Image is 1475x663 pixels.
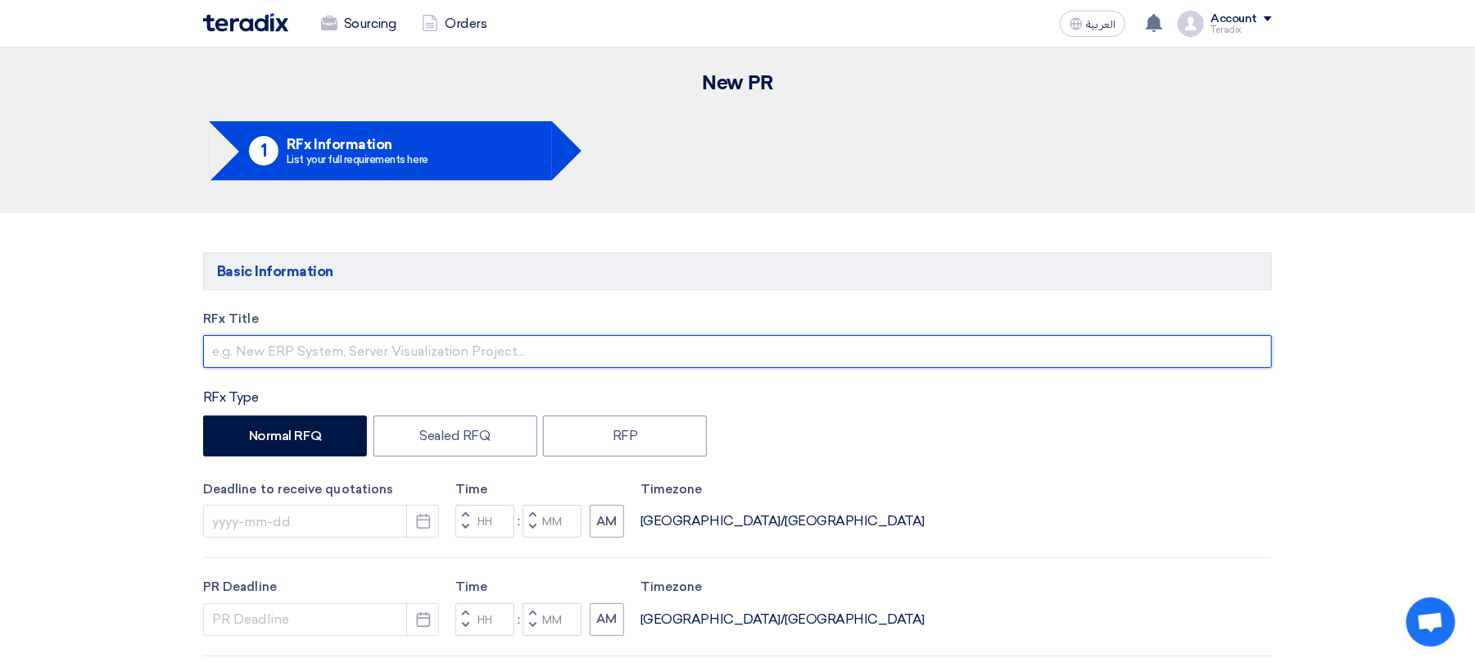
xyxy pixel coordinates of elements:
[455,505,514,538] input: Hours
[409,6,500,42] a: Orders
[203,13,288,32] img: Teradix logo
[203,416,367,456] label: Normal RFQ
[249,136,278,166] div: 1
[514,610,523,629] div: :
[523,505,581,538] input: Minutes
[203,388,1272,407] div: RFx Type
[1210,25,1272,34] div: Teradix
[203,335,1272,368] input: e.g. New ERP System, Server Visualization Project...
[373,416,537,456] label: Sealed RFQ
[1086,19,1115,30] span: العربية
[640,511,925,531] div: [GEOGRAPHIC_DATA]/[GEOGRAPHIC_DATA]
[640,610,925,629] div: [GEOGRAPHIC_DATA]/[GEOGRAPHIC_DATA]
[287,154,428,165] div: List your full requirements here
[543,416,707,456] label: RFP
[203,603,439,636] input: PR Deadline
[640,480,925,499] label: Timezone
[203,578,439,597] label: PR Deadline
[514,511,523,531] div: :
[308,6,409,42] a: Sourcing
[287,137,428,152] h5: RFx Information
[1060,11,1125,37] button: العربية
[590,603,624,636] button: AM
[455,480,624,499] label: Time
[203,505,439,538] input: yyyy-mm-dd
[455,578,624,597] label: Time
[203,480,439,499] label: Deadline to receive quotations
[203,252,1272,290] h5: Basic Information
[523,603,581,636] input: Minutes
[1406,597,1455,647] a: Open chat
[590,505,624,538] button: AM
[640,578,925,597] label: Timezone
[455,603,514,636] input: Hours
[203,310,1272,329] label: RFx Title
[1178,11,1204,37] img: profile_test.png
[203,72,1272,95] h2: New PR
[1210,12,1257,26] div: Account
